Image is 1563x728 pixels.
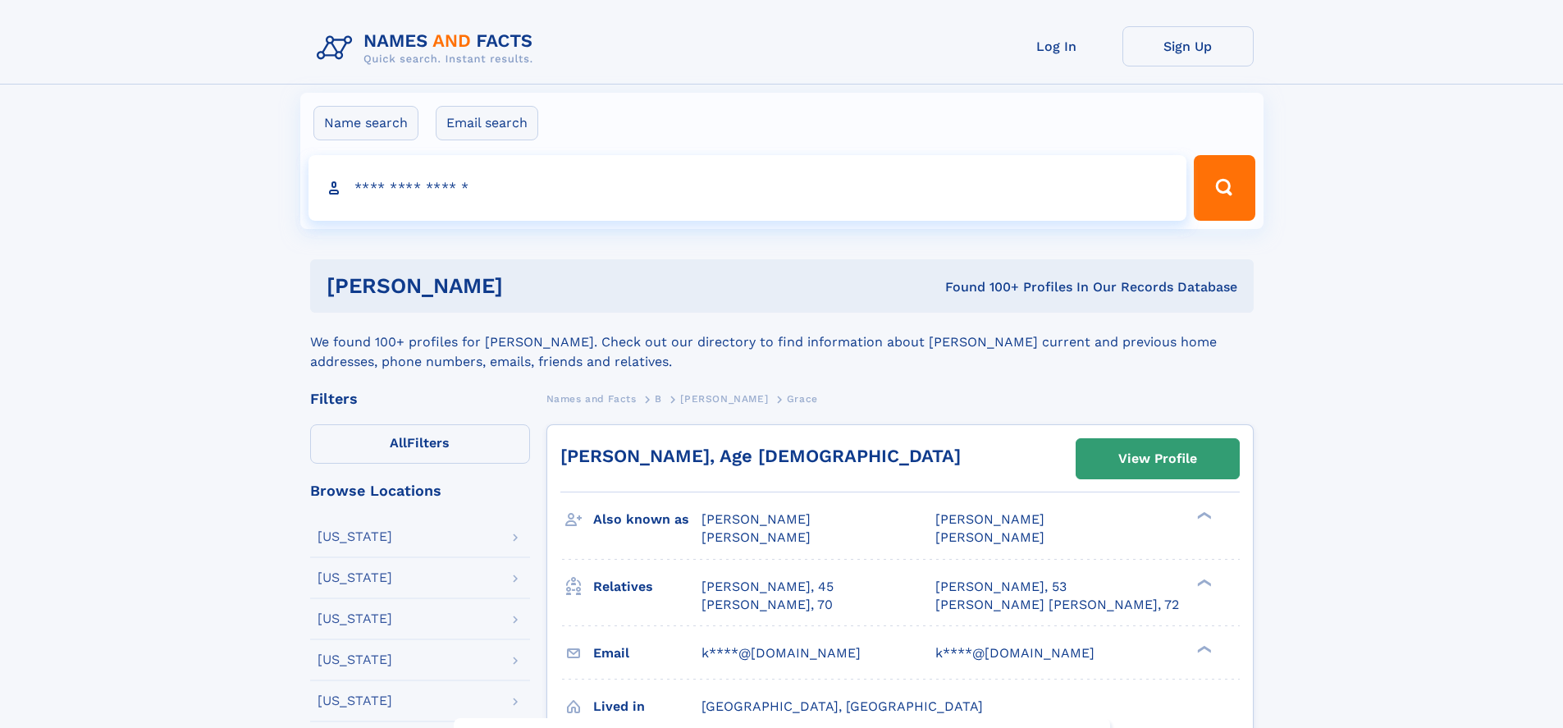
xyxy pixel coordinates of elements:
div: Found 100+ Profiles In Our Records Database [724,278,1237,296]
span: Grace [787,393,818,405]
button: Search Button [1194,155,1255,221]
div: [US_STATE] [318,653,392,666]
h3: Email [593,639,702,667]
span: [PERSON_NAME] [702,529,811,545]
a: [PERSON_NAME], 45 [702,578,834,596]
span: [PERSON_NAME] [680,393,768,405]
div: [US_STATE] [318,694,392,707]
a: B [655,388,662,409]
label: Email search [436,106,538,140]
div: [US_STATE] [318,571,392,584]
a: Sign Up [1122,26,1254,66]
h1: [PERSON_NAME] [327,276,724,296]
div: ❯ [1193,511,1213,521]
label: Name search [313,106,418,140]
div: [US_STATE] [318,612,392,625]
div: View Profile [1118,440,1197,478]
span: [PERSON_NAME] [702,511,811,527]
a: [PERSON_NAME] [PERSON_NAME], 72 [935,596,1179,614]
div: [US_STATE] [318,530,392,543]
div: We found 100+ profiles for [PERSON_NAME]. Check out our directory to find information about [PERS... [310,313,1254,372]
a: [PERSON_NAME], Age [DEMOGRAPHIC_DATA] [560,446,961,466]
h3: Relatives [593,573,702,601]
span: All [390,435,407,451]
a: [PERSON_NAME], 53 [935,578,1067,596]
h3: Lived in [593,693,702,721]
img: Logo Names and Facts [310,26,546,71]
div: ❯ [1193,643,1213,654]
div: Filters [310,391,530,406]
span: [PERSON_NAME] [935,529,1044,545]
div: ❯ [1193,577,1213,588]
a: Log In [991,26,1122,66]
label: Filters [310,424,530,464]
h3: Also known as [593,506,702,533]
a: [PERSON_NAME] [680,388,768,409]
span: B [655,393,662,405]
span: [PERSON_NAME] [935,511,1044,527]
input: search input [308,155,1187,221]
div: Browse Locations [310,483,530,498]
a: View Profile [1076,439,1239,478]
span: [GEOGRAPHIC_DATA], [GEOGRAPHIC_DATA] [702,698,983,714]
a: Names and Facts [546,388,637,409]
a: [PERSON_NAME], 70 [702,596,833,614]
